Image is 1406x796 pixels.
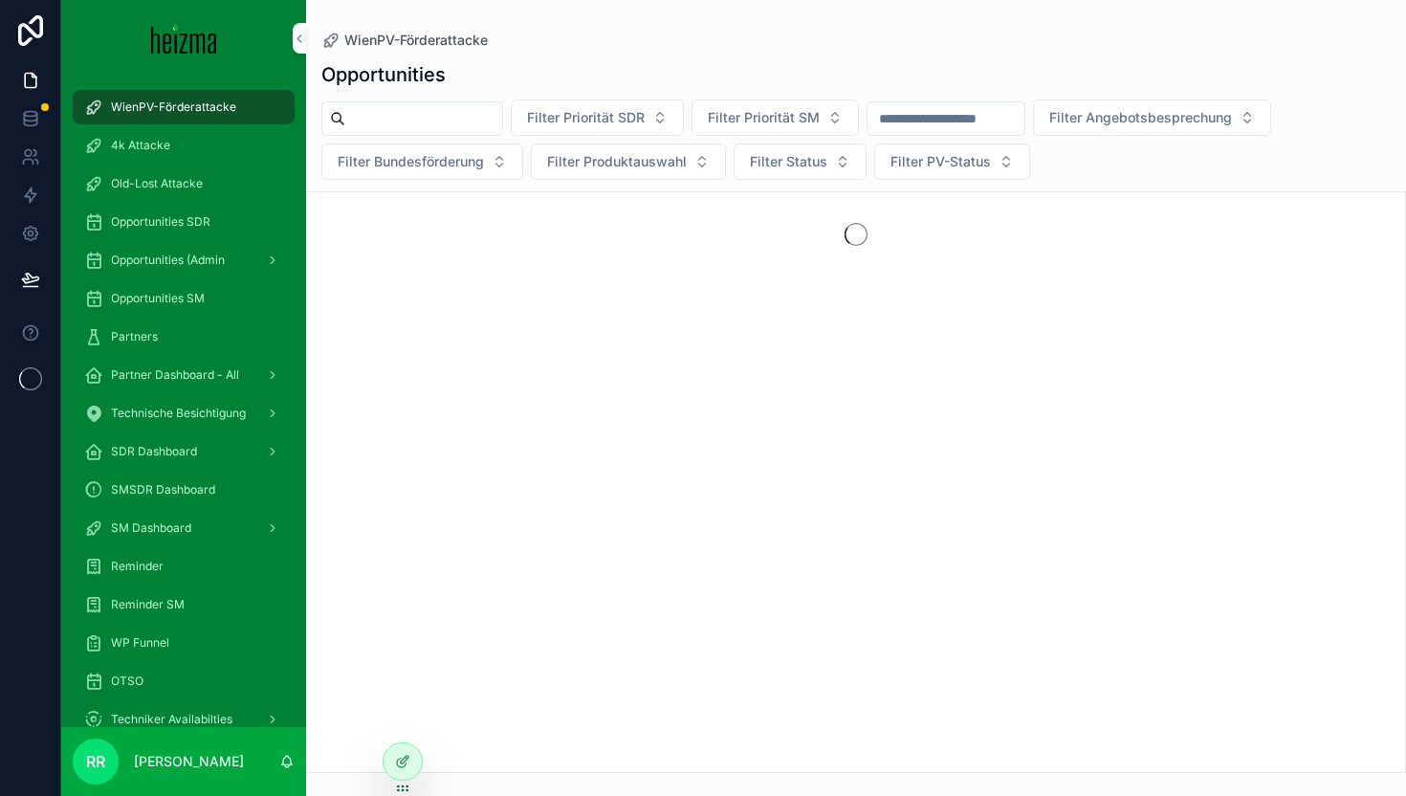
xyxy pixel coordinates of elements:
[111,367,239,383] span: Partner Dashboard - All
[111,559,164,574] span: Reminder
[111,444,197,459] span: SDR Dashboard
[344,31,488,50] span: WienPV-Förderattacke
[73,128,295,163] a: 4k Attacke
[111,329,158,344] span: Partners
[338,152,484,171] span: Filter Bundesförderung
[73,702,295,737] a: Techniker Availabilties
[73,166,295,201] a: Old-Lost Attacke
[321,31,488,50] a: WienPV-Förderattacke
[111,520,191,536] span: SM Dashboard
[73,281,295,316] a: Opportunities SM
[111,406,246,421] span: Technische Besichtigung
[151,23,217,54] img: App logo
[73,549,295,584] a: Reminder
[111,597,185,612] span: Reminder SM
[1049,108,1232,127] span: Filter Angebotsbesprechung
[547,152,687,171] span: Filter Produktauswahl
[73,473,295,507] a: SMSDR Dashboard
[111,635,169,651] span: WP Funnel
[111,482,215,497] span: SMSDR Dashboard
[73,320,295,354] a: Partners
[111,712,232,727] span: Techniker Availabilties
[1033,99,1271,136] button: Select Button
[73,664,295,698] a: OTSO
[111,253,225,268] span: Opportunities (Admin
[511,99,684,136] button: Select Button
[73,587,295,622] a: Reminder SM
[73,358,295,392] a: Partner Dashboard - All
[73,511,295,545] a: SM Dashboard
[708,108,820,127] span: Filter Priorität SM
[111,99,236,115] span: WienPV-Förderattacke
[61,77,306,727] div: scrollable content
[874,144,1030,180] button: Select Button
[134,752,244,771] p: [PERSON_NAME]
[73,243,295,277] a: Opportunities (Admin
[111,138,170,153] span: 4k Attacke
[111,214,210,230] span: Opportunities SDR
[890,152,991,171] span: Filter PV-Status
[73,434,295,469] a: SDR Dashboard
[111,674,143,689] span: OTSO
[73,90,295,124] a: WienPV-Förderattacke
[73,205,295,239] a: Opportunities SDR
[111,176,203,191] span: Old-Lost Attacke
[734,144,867,180] button: Select Button
[73,396,295,431] a: Technische Besichtigung
[531,144,726,180] button: Select Button
[750,152,827,171] span: Filter Status
[111,291,205,306] span: Opportunities SM
[86,750,105,773] span: RR
[73,626,295,660] a: WP Funnel
[692,99,859,136] button: Select Button
[321,144,523,180] button: Select Button
[527,108,645,127] span: Filter Priorität SDR
[321,61,446,88] h1: Opportunities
